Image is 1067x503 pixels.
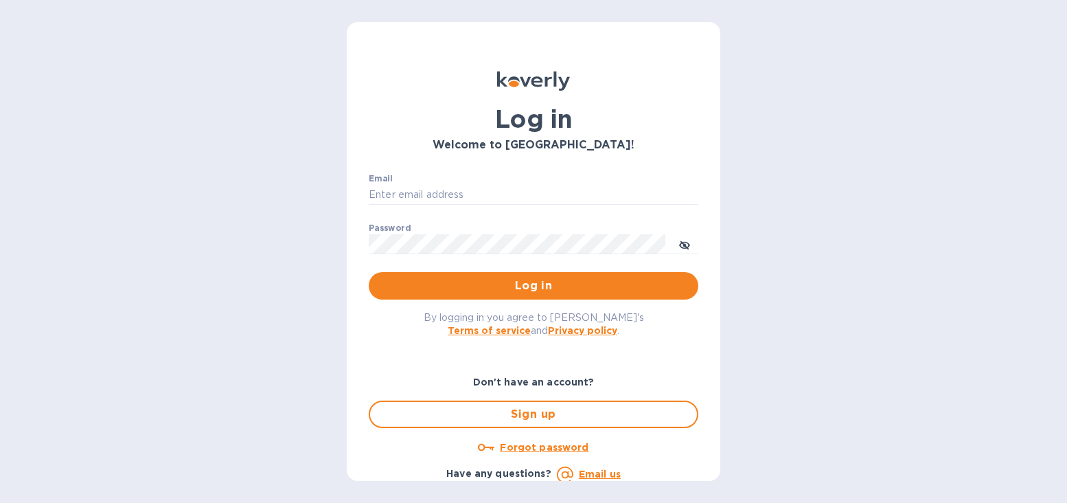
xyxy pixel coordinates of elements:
[497,71,570,91] img: Koverly
[424,312,644,336] span: By logging in you agree to [PERSON_NAME]'s and .
[473,377,595,388] b: Don't have an account?
[446,468,551,479] b: Have any questions?
[369,272,698,300] button: Log in
[448,325,531,336] a: Terms of service
[381,406,686,423] span: Sign up
[671,230,698,258] button: toggle password visibility
[369,224,411,232] label: Password
[380,278,687,294] span: Log in
[369,104,698,133] h1: Log in
[369,401,698,428] button: Sign up
[548,325,617,336] a: Privacy policy
[500,442,588,453] u: Forgot password
[369,175,393,183] label: Email
[369,139,698,152] h3: Welcome to [GEOGRAPHIC_DATA]!
[579,469,621,480] a: Email us
[369,185,698,205] input: Enter email address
